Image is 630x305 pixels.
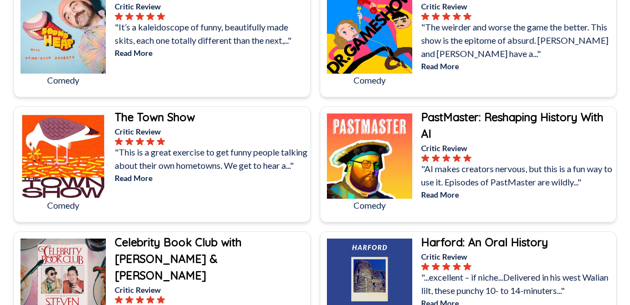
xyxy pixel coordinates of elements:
[115,47,308,59] p: Read More
[21,113,106,199] img: The Town Show
[115,1,308,12] p: Critic Review
[115,146,308,172] p: "This is a great exercise to get funny people talking about their own hometowns. We get to hear a...
[21,74,106,87] p: Comedy
[421,110,603,141] b: PastMaster: Reshaping History With AI
[13,106,311,223] a: The Town ShowComedyThe Town ShowCritic Review"This is a great exercise to get funny people talkin...
[115,20,308,47] p: "It’s a kaleidoscope of funny, beautifully made skits, each one totally different than the next,..."
[115,172,308,184] p: Read More
[421,20,614,60] p: "The weirder and worse the game the better. This show is the epitome of absurd. [PERSON_NAME] and...
[421,251,614,262] p: Critic Review
[115,110,195,124] b: The Town Show
[21,199,106,212] p: Comedy
[421,142,614,154] p: Critic Review
[421,1,614,12] p: Critic Review
[421,235,548,249] b: Harford: An Oral History
[327,199,412,212] p: Comedy
[421,60,614,72] p: Read More
[115,126,308,137] p: Critic Review
[421,162,614,189] p: "AI makes creators nervous, but this is a fun way to use it. Episodes of PastMaster are wildly..."
[421,189,614,200] p: Read More
[327,74,412,87] p: Comedy
[327,113,412,199] img: PastMaster: Reshaping History With AI
[115,235,242,282] b: Celebrity Book Club with [PERSON_NAME] & [PERSON_NAME]
[115,284,308,296] p: Critic Review
[421,271,614,297] p: "...excellent – if niche...Delivered in his west Walian lilt, these punchy 10- to 14-minuters..."
[320,106,617,223] a: PastMaster: Reshaping History With AIComedyPastMaster: Reshaping History With AICritic Review"AI ...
